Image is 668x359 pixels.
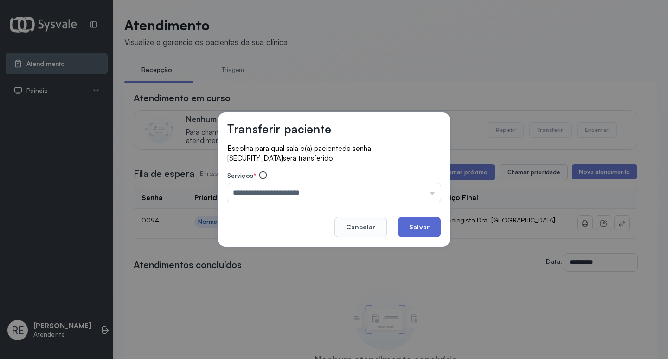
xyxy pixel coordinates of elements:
h3: Transferir paciente [227,122,331,136]
button: Cancelar [334,217,387,237]
p: Escolha para qual sala o(a) paciente será transferido. [227,144,441,163]
span: de senha [SECURITY_DATA] [227,144,371,163]
span: Serviços [227,171,253,179]
button: Salvar [398,217,441,237]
